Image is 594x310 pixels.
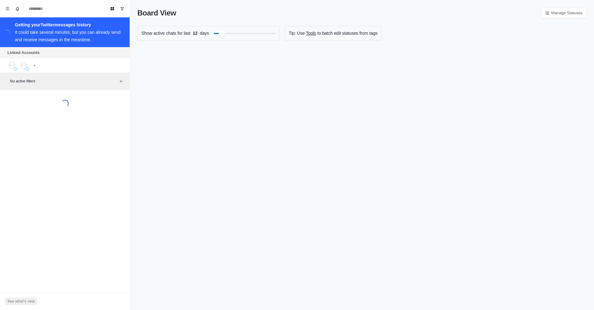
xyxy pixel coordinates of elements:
button: Notifications [12,4,22,14]
span: 12 [191,30,200,37]
p: days [200,30,209,37]
div: It could take several minutes, but you can already send and receive messages in the meantime. [15,30,121,42]
button: Add filters [117,77,125,85]
button: Menu [2,4,12,14]
button: See what's new [5,298,37,305]
p: Board View [137,7,176,19]
p: Show active chats for last [141,30,191,37]
p: Tip: Use [289,30,305,37]
button: Show unread conversations [117,4,127,14]
img: picture [25,67,29,71]
img: picture [14,67,17,71]
p: to batch edit statuses from tags [317,30,378,37]
div: Getting your Twitter messages history [15,21,122,29]
button: Board View [107,4,117,14]
a: Tools [306,30,316,37]
div: Filter by activity days [219,30,225,37]
a: Manage Statuses [541,8,587,18]
p: No active filters [10,78,117,84]
button: Add account [31,62,38,69]
p: Linked Accounts [7,50,40,56]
